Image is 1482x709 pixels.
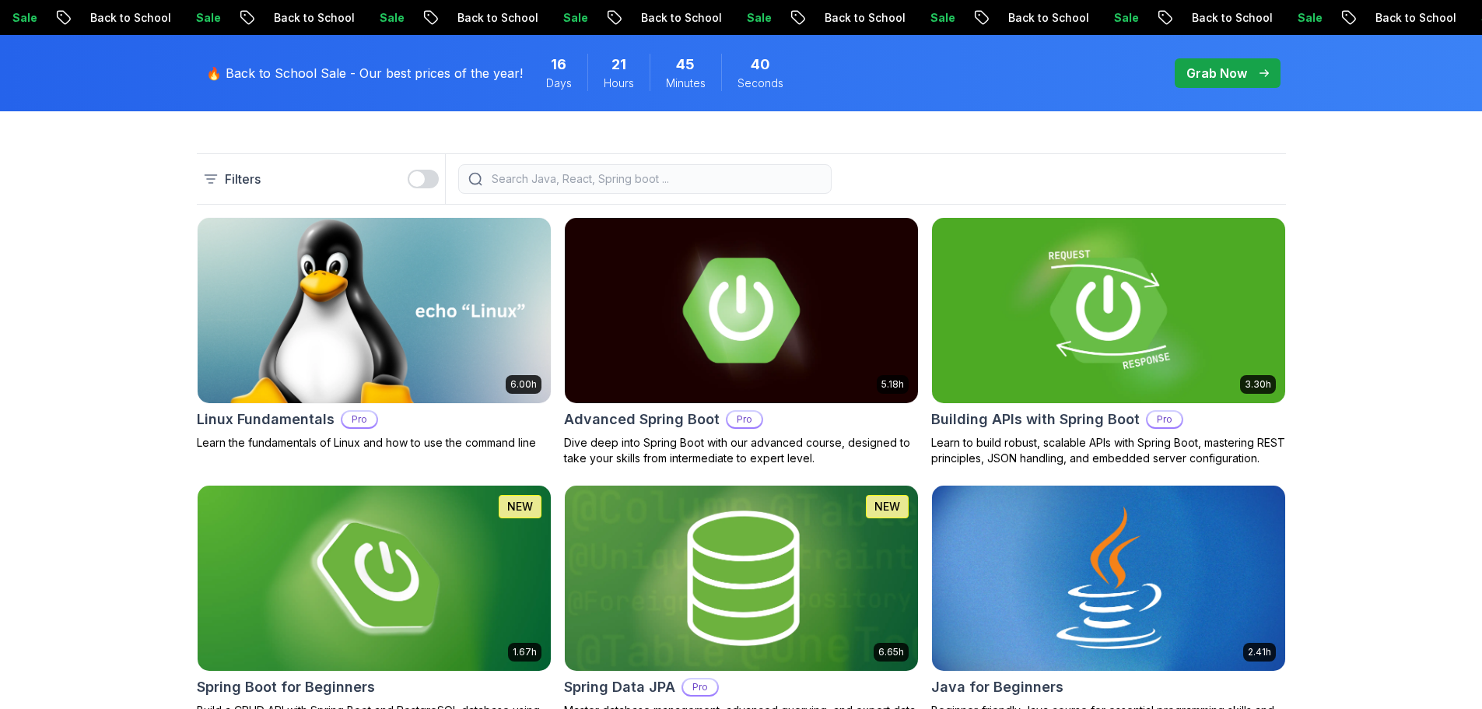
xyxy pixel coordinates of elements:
p: 🔥 Back to School Sale - Our best prices of the year! [206,64,523,82]
span: Hours [604,75,634,91]
p: Pro [727,412,762,427]
input: Search Java, React, Spring boot ... [489,171,822,187]
h2: Spring Boot for Beginners [197,676,375,698]
p: 6.65h [878,646,904,658]
p: Back to School [992,10,1098,26]
img: Linux Fundamentals card [198,218,551,403]
span: 16 Days [551,54,566,75]
img: Java for Beginners card [932,486,1285,671]
p: Sale [1098,10,1147,26]
h2: Building APIs with Spring Boot [931,409,1140,430]
p: Sale [363,10,413,26]
h2: Java for Beginners [931,676,1063,698]
img: Advanced Spring Boot card [565,218,918,403]
span: 45 Minutes [676,54,695,75]
span: 21 Hours [611,54,626,75]
p: Dive deep into Spring Boot with our advanced course, designed to take your skills from intermedia... [564,435,919,466]
p: Sale [914,10,964,26]
a: Linux Fundamentals card6.00hLinux FundamentalsProLearn the fundamentals of Linux and how to use t... [197,217,552,451]
img: Spring Boot for Beginners card [198,486,551,671]
span: Days [546,75,572,91]
span: Seconds [737,75,783,91]
p: Filters [225,170,261,188]
p: 6.00h [510,378,537,391]
p: Sale [547,10,597,26]
p: Back to School [74,10,180,26]
p: 2.41h [1248,646,1271,658]
a: Building APIs with Spring Boot card3.30hBuilding APIs with Spring BootProLearn to build robust, s... [931,217,1286,466]
img: Spring Data JPA card [565,486,918,671]
img: Building APIs with Spring Boot card [932,218,1285,403]
p: 5.18h [881,378,904,391]
p: Back to School [625,10,730,26]
p: 1.67h [513,646,537,658]
p: NEW [507,499,533,514]
h2: Spring Data JPA [564,676,675,698]
p: 3.30h [1245,378,1271,391]
p: Sale [730,10,780,26]
a: Advanced Spring Boot card5.18hAdvanced Spring BootProDive deep into Spring Boot with our advanced... [564,217,919,466]
p: Learn to build robust, scalable APIs with Spring Boot, mastering REST principles, JSON handling, ... [931,435,1286,466]
p: Pro [683,679,717,695]
p: Sale [180,10,229,26]
h2: Advanced Spring Boot [564,409,720,430]
p: Grab Now [1186,64,1247,82]
span: Minutes [666,75,706,91]
span: 40 Seconds [751,54,770,75]
p: Pro [342,412,377,427]
h2: Linux Fundamentals [197,409,335,430]
p: Back to School [1175,10,1281,26]
p: Learn the fundamentals of Linux and how to use the command line [197,435,552,451]
p: Back to School [258,10,363,26]
p: Back to School [441,10,547,26]
p: Pro [1147,412,1182,427]
p: NEW [874,499,900,514]
p: Back to School [808,10,914,26]
p: Sale [1281,10,1331,26]
p: Back to School [1359,10,1465,26]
